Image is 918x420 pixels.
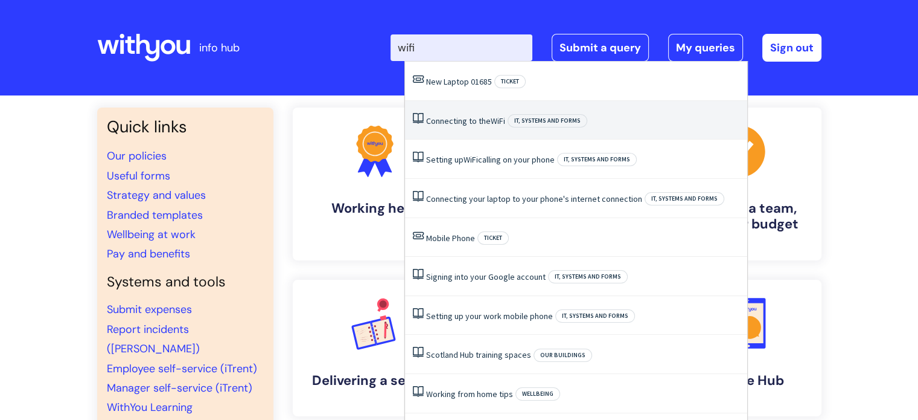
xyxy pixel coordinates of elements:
[107,117,264,137] h3: Quick links
[557,153,637,166] span: IT, systems and forms
[426,389,513,399] a: Working from home tips
[515,387,560,401] span: Wellbeing
[107,302,192,317] a: Submit expenses
[107,274,264,291] h4: Systems and tools
[494,75,526,88] span: Ticket
[107,381,252,395] a: Manager self-service (iTrent)
[293,280,457,416] a: Delivering a service
[390,34,532,61] input: Search
[508,114,587,128] span: IT, systems and forms
[107,361,257,376] a: Employee self-service (iTrent)
[293,108,457,260] a: Working here
[107,149,167,163] a: Our policies
[426,271,546,282] a: Signing into your Google account
[107,400,193,415] a: WithYou Learning
[426,311,553,321] a: Setting up your work mobile phone
[107,322,200,356] a: Report incidents ([PERSON_NAME])
[668,34,743,62] a: My queries
[762,34,821,62] a: Sign out
[491,115,505,126] span: WiFi
[548,270,628,283] span: IT, systems and forms
[390,34,821,62] div: | -
[302,373,447,389] h4: Delivering a service
[645,192,724,205] span: IT, systems and forms
[302,201,447,216] h4: Working here
[426,115,505,126] a: Connecting to theWiFi
[426,193,642,204] a: Connecting your laptop to your phone's internet connection
[426,76,492,87] a: New Laptop 01685
[464,154,478,165] span: WiFi
[107,208,203,222] a: Branded templates
[107,169,170,183] a: Useful forms
[199,38,240,57] p: info hub
[107,227,196,242] a: Wellbeing at work
[426,349,531,360] a: Scotland Hub training spaces
[426,154,555,165] a: Setting upWiFicalling on your phone
[555,309,635,323] span: IT, systems and forms
[552,34,649,62] a: Submit a query
[107,188,206,202] a: Strategy and values
[534,349,592,362] span: Our buildings
[477,231,509,245] span: Ticket
[426,233,475,244] a: Mobile Phone
[107,247,190,261] a: Pay and benefits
